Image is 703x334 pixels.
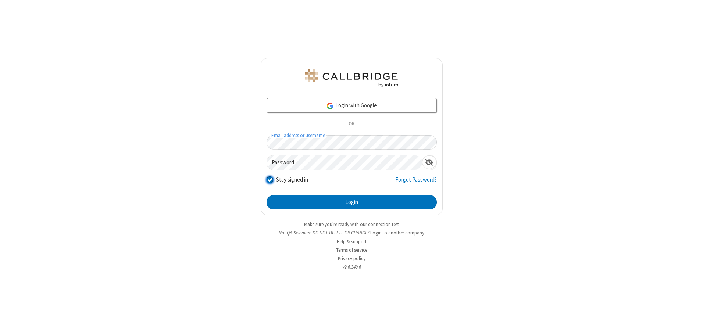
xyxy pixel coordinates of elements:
a: Login with Google [267,98,437,113]
img: QA Selenium DO NOT DELETE OR CHANGE [304,69,399,87]
input: Password [267,155,422,170]
a: Terms of service [336,247,367,253]
li: v2.6.349.6 [261,263,443,270]
li: Not QA Selenium DO NOT DELETE OR CHANGE? [261,229,443,236]
a: Forgot Password? [395,176,437,190]
a: Help & support [337,238,367,245]
a: Privacy policy [338,255,365,262]
button: Login to another company [370,229,424,236]
div: Show password [422,155,436,169]
input: Email address or username [267,135,437,150]
button: Login [267,195,437,210]
img: google-icon.png [326,102,334,110]
label: Stay signed in [276,176,308,184]
a: Make sure you're ready with our connection test [304,221,399,227]
span: OR [346,119,357,129]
